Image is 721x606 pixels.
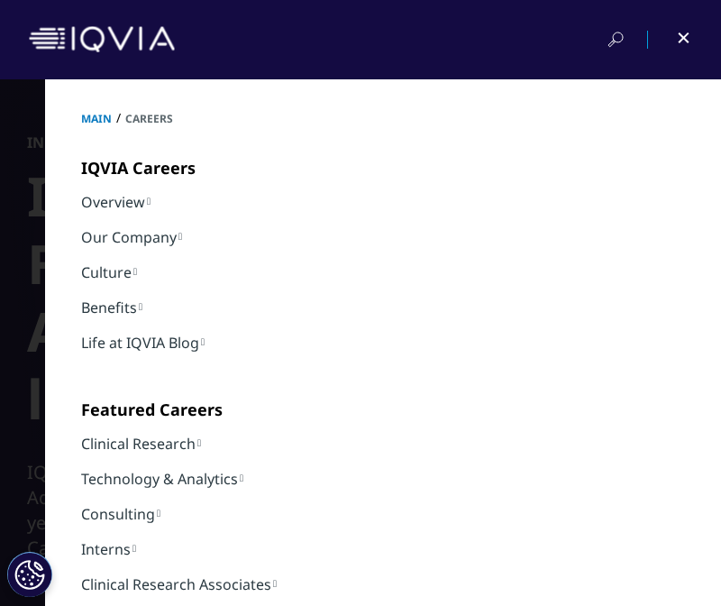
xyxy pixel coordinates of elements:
a: Interns [81,539,136,559]
img: IQVIA Healthcare Information Technology and Pharma Clinical Research Company [29,26,175,52]
span: MAIN [81,111,112,126]
div: / [45,109,721,126]
span: Careers [125,111,173,126]
a: Our Company [81,227,182,247]
a: Technology & Analytics [81,469,243,489]
a: Culture [81,262,137,282]
a: Overview [81,192,151,212]
a: Clinical Research Associates [81,574,277,594]
a: Consulting [81,504,160,524]
button: Cookies Settings [7,552,52,597]
h5: IQVIA Careers [81,126,351,192]
a: Benefits [81,298,142,317]
a: Life at IQVIA Blog [81,333,205,353]
h5: Featured Careers [81,368,351,434]
a: Clinical Research [81,434,201,454]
